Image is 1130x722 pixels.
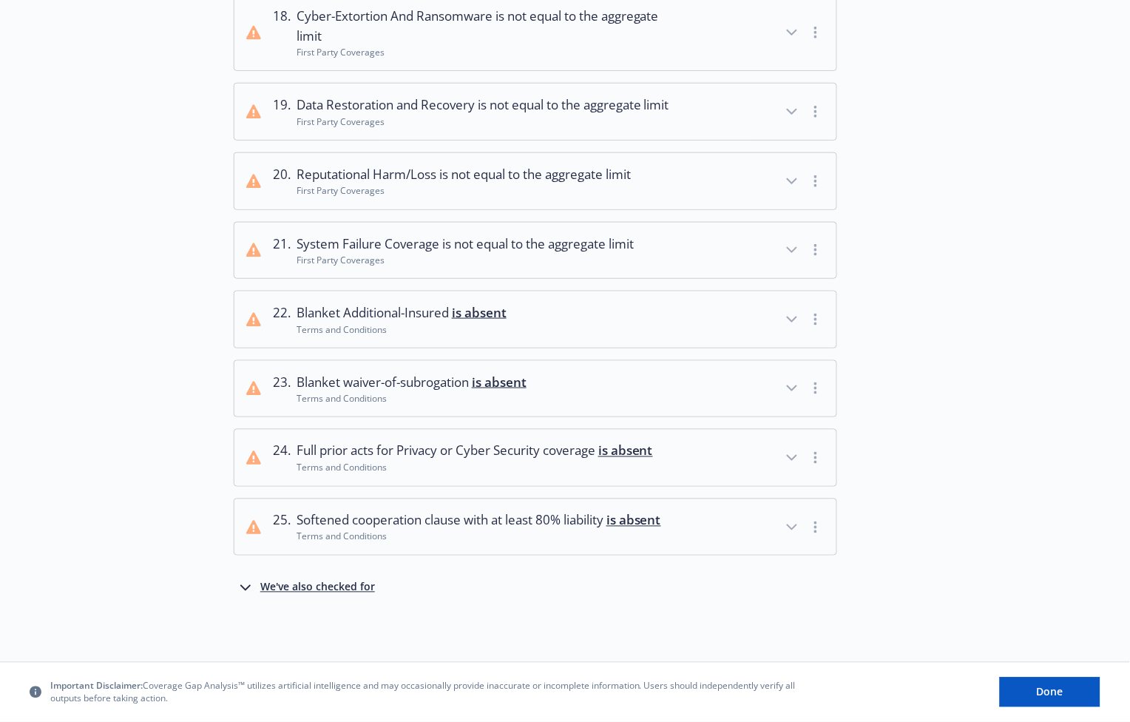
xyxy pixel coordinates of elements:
span: is not equal to the aggregate limit [439,166,631,183]
span: is absent [598,442,653,459]
span: is absent [452,304,507,321]
span: Blanket Additional-Insured [297,303,507,323]
span: Important Disclaimer: [50,680,143,692]
span: Softened cooperation clause with at least 80% liability [297,511,661,530]
div: First Party Coverages [297,46,680,58]
div: 21 . [273,235,291,267]
button: 24.Full prior acts for Privacy or Cyber Security coverage is absentTerms and Conditions [234,430,836,486]
div: First Party Coverages [297,254,634,266]
span: Reputational Harm/Loss [297,165,631,184]
span: Done [1037,685,1063,699]
div: 18 . [273,7,291,58]
span: System Failure Coverage [297,235,634,254]
span: Data Restoration and Recovery [297,95,669,115]
div: 19 . [273,95,291,128]
span: Full prior acts for Privacy or Cyber Security coverage [297,442,653,461]
button: 23.Blanket waiver-of-subrogation is absentTerms and Conditions [234,361,836,417]
span: Blanket waiver-of-subrogation [297,373,527,392]
button: 20.Reputational Harm/Loss is not equal to the aggregate limitFirst Party Coverages [234,153,836,209]
div: 22 . [273,303,291,336]
span: is absent [606,512,661,529]
div: 20 . [273,165,291,198]
span: Coverage Gap Analysis™ utilizes artificial intelligence and may occasionally provide inaccurate o... [50,680,805,705]
div: We've also checked for [260,579,375,597]
div: 23 . [273,373,291,405]
div: Terms and Conditions [297,392,527,405]
div: 25 . [273,511,291,544]
span: Cyber-Extortion And Ransomware [297,7,680,46]
div: 24 . [273,442,291,474]
button: 22.Blanket Additional-Insured is absentTerms and Conditions [234,291,836,348]
div: Terms and Conditions [297,530,661,543]
button: We've also checked for [237,579,375,597]
span: is not equal to the aggregate limit [478,96,669,113]
div: First Party Coverages [297,184,631,197]
button: Done [1000,678,1100,707]
div: First Party Coverages [297,115,669,128]
span: is not equal to the aggregate limit [442,235,634,252]
span: is not equal to the aggregate limit [297,7,659,44]
button: 19.Data Restoration and Recovery is not equal to the aggregate limitFirst Party Coverages [234,84,836,140]
span: is absent [472,374,527,391]
div: Terms and Conditions [297,323,507,336]
button: 21.System Failure Coverage is not equal to the aggregate limitFirst Party Coverages [234,223,836,279]
div: Terms and Conditions [297,462,653,474]
button: 25.Softened cooperation clause with at least 80% liability is absentTerms and Conditions [234,499,836,556]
